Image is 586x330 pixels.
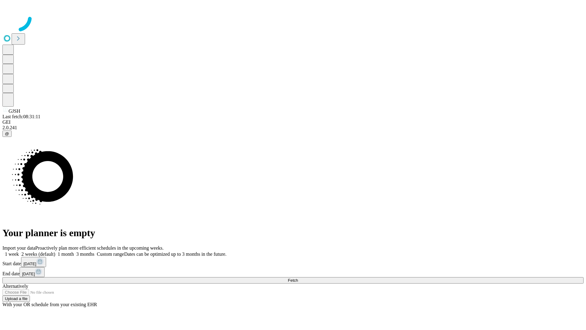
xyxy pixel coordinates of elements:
[58,251,74,257] span: 1 month
[97,251,124,257] span: Custom range
[2,277,584,284] button: Fetch
[124,251,226,257] span: Dates can be optimized up to 3 months in the future.
[24,262,36,266] span: [DATE]
[2,245,35,251] span: Import your data
[76,251,94,257] span: 3 months
[9,108,20,114] span: GJSH
[2,267,584,277] div: End date
[2,257,584,267] div: Start date
[2,284,28,289] span: Alternatively
[2,119,584,125] div: GEI
[22,272,35,276] span: [DATE]
[2,302,97,307] span: With your OR schedule from your existing EHR
[5,131,9,136] span: @
[2,125,584,130] div: 2.0.241
[35,245,164,251] span: Proactively plan more efficient schedules in the upcoming weeks.
[20,267,45,277] button: [DATE]
[2,227,584,239] h1: Your planner is empty
[21,251,55,257] span: 2 weeks (default)
[2,295,30,302] button: Upload a file
[2,114,40,119] span: Last fetch: 08:31:11
[2,130,12,137] button: @
[5,251,19,257] span: 1 week
[288,278,298,283] span: Fetch
[21,257,46,267] button: [DATE]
